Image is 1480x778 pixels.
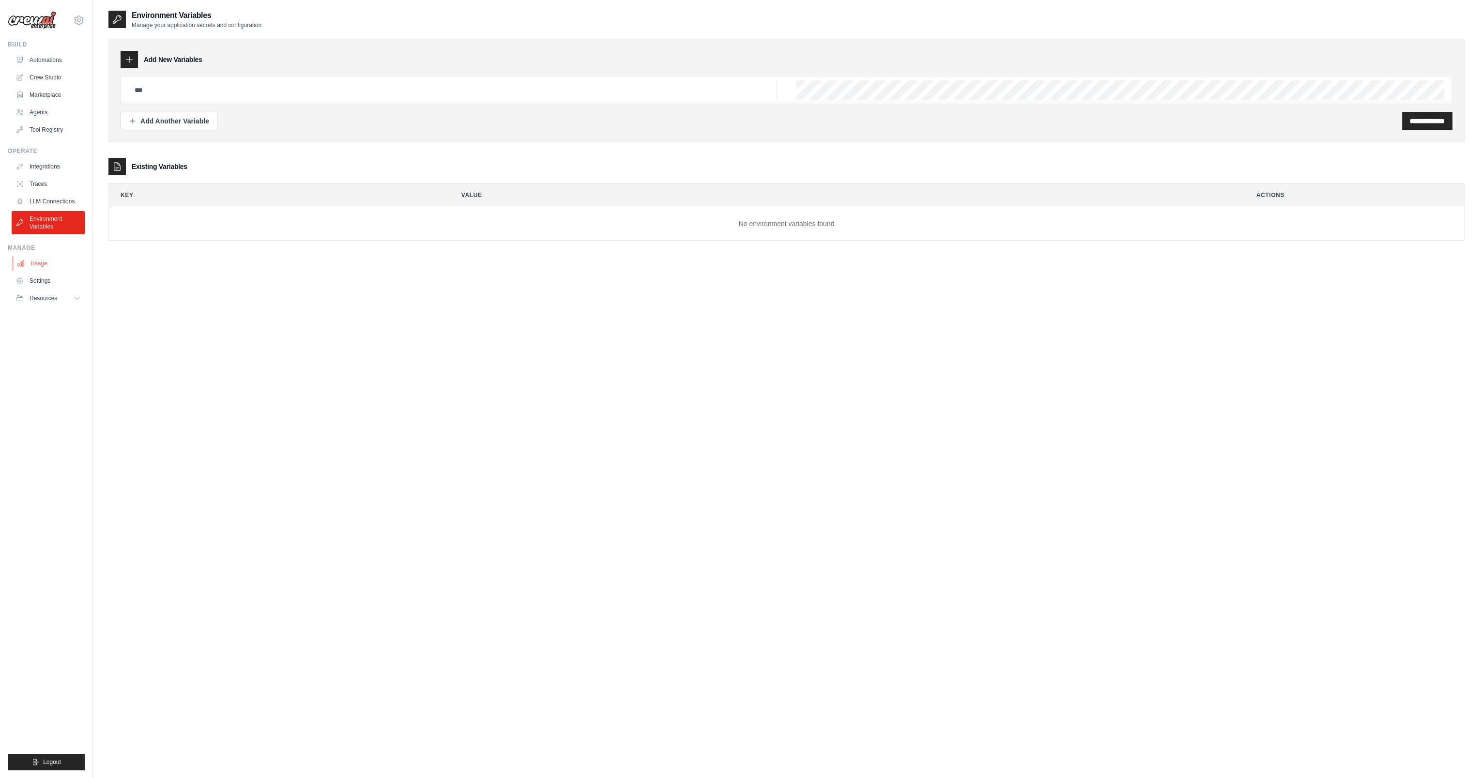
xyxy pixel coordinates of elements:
[132,162,187,171] h3: Existing Variables
[12,194,85,209] a: LLM Connections
[8,147,85,155] div: Operate
[1245,183,1464,207] th: Actions
[12,105,85,120] a: Agents
[13,256,86,271] a: Usage
[12,122,85,137] a: Tool Registry
[8,754,85,770] button: Logout
[109,183,442,207] th: Key
[12,159,85,174] a: Integrations
[132,10,261,21] h2: Environment Variables
[12,273,85,289] a: Settings
[8,11,56,30] img: Logo
[8,41,85,48] div: Build
[450,183,1237,207] th: Value
[12,70,85,85] a: Crew Studio
[12,52,85,68] a: Automations
[12,176,85,192] a: Traces
[43,758,61,766] span: Logout
[109,207,1464,241] td: No environment variables found
[144,55,202,64] h3: Add New Variables
[12,290,85,306] button: Resources
[121,112,217,130] button: Add Another Variable
[132,21,261,29] p: Manage your application secrets and configuration
[8,244,85,252] div: Manage
[30,294,57,302] span: Resources
[129,116,209,126] div: Add Another Variable
[12,211,85,234] a: Environment Variables
[12,87,85,103] a: Marketplace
